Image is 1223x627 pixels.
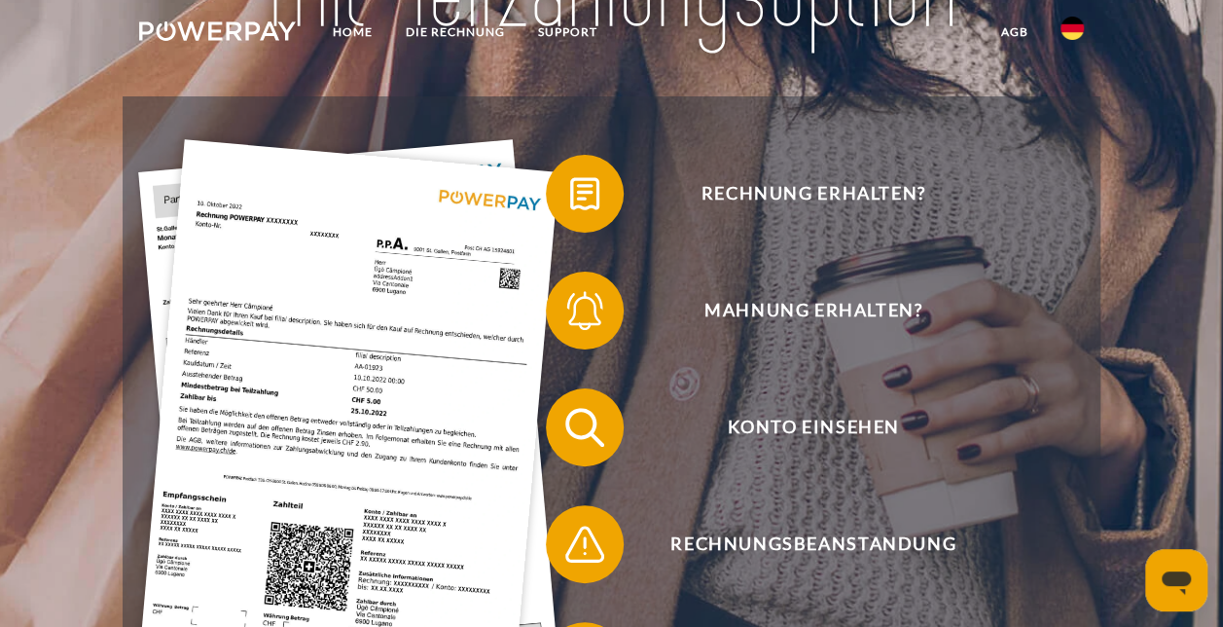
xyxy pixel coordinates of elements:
span: Rechnung erhalten? [575,155,1052,233]
span: Rechnungsbeanstandung [575,505,1052,583]
img: qb_search.svg [560,403,609,452]
img: qb_bill.svg [560,169,609,218]
img: qb_bell.svg [560,286,609,335]
button: Mahnung erhalten? [546,272,1052,350]
img: de [1061,17,1084,40]
a: DIE RECHNUNG [389,15,522,50]
button: Konto einsehen [546,388,1052,466]
img: logo-powerpay-white.svg [139,21,296,41]
a: SUPPORT [522,15,614,50]
span: Mahnung erhalten? [575,272,1052,350]
button: Rechnung erhalten? [546,155,1052,233]
iframe: Schaltfläche zum Öffnen des Messaging-Fensters [1145,549,1207,611]
span: Konto einsehen [575,388,1052,466]
a: Home [316,15,389,50]
a: agb [984,15,1044,50]
button: Rechnungsbeanstandung [546,505,1052,583]
img: qb_warning.svg [560,520,609,569]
